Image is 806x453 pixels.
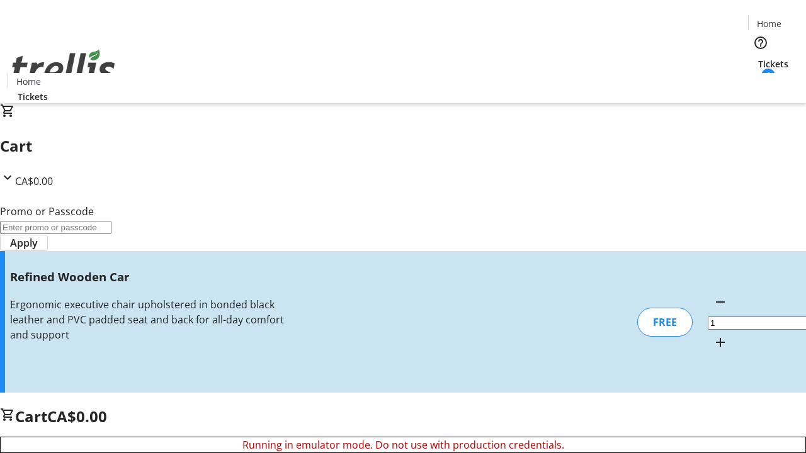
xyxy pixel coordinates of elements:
button: Increment by one [708,330,733,355]
span: Tickets [758,57,788,70]
span: Home [757,17,781,30]
a: Home [8,75,48,88]
a: Home [749,17,789,30]
span: Tickets [18,90,48,103]
button: Cart [748,70,773,96]
span: Home [16,75,41,88]
span: Apply [10,235,38,250]
span: CA$0.00 [15,174,53,188]
a: Tickets [8,90,58,103]
button: Decrement by one [708,289,733,315]
div: FREE [637,308,693,337]
a: Tickets [748,57,798,70]
button: Help [748,30,773,55]
img: Orient E2E Organization 2ieOetyTkR's Logo [8,36,120,99]
h3: Refined Wooden Car [10,268,285,286]
div: Ergonomic executive chair upholstered in bonded black leather and PVC padded seat and back for al... [10,297,285,342]
span: CA$0.00 [47,406,107,427]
